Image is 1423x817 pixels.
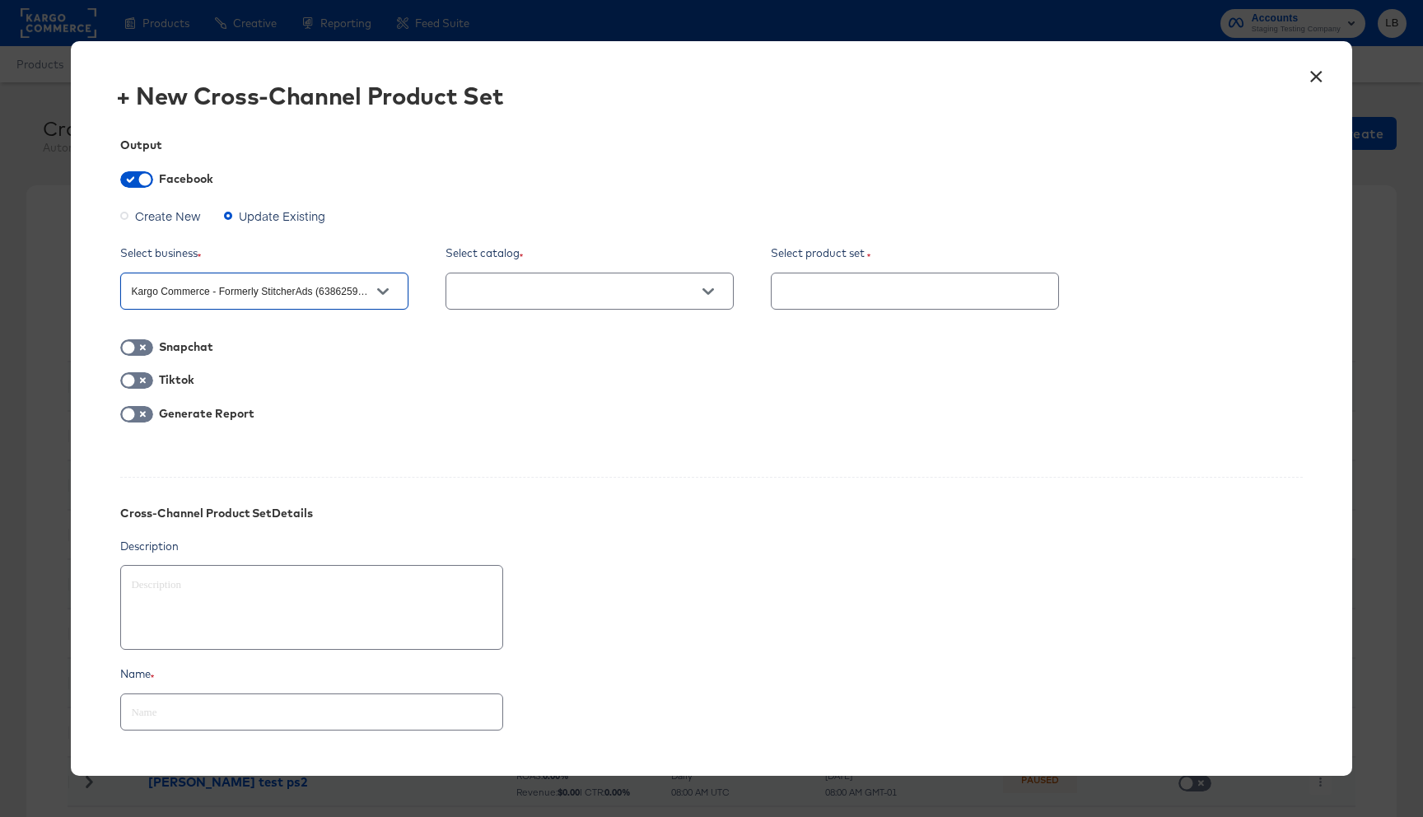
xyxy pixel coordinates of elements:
div: Generate Report [159,407,254,420]
button: Open [696,279,721,304]
div: Select business [120,245,433,261]
div: Cross-Channel Product Set Details [120,507,313,520]
div: Name [120,666,1302,682]
div: Select catalog [446,245,758,261]
span: Update Existing [239,208,325,224]
div: Tiktok [159,373,197,386]
input: Name [121,688,502,723]
button: Open [371,279,395,304]
div: Description [120,539,1302,554]
div: Output [120,138,1302,152]
div: Facebook [159,172,216,185]
button: × [1302,58,1332,87]
span: Create New [135,208,201,224]
div: Snapchat [159,340,216,353]
div: + New Cross-Channel Product Set [116,82,503,109]
div: Select product set [771,245,1084,261]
